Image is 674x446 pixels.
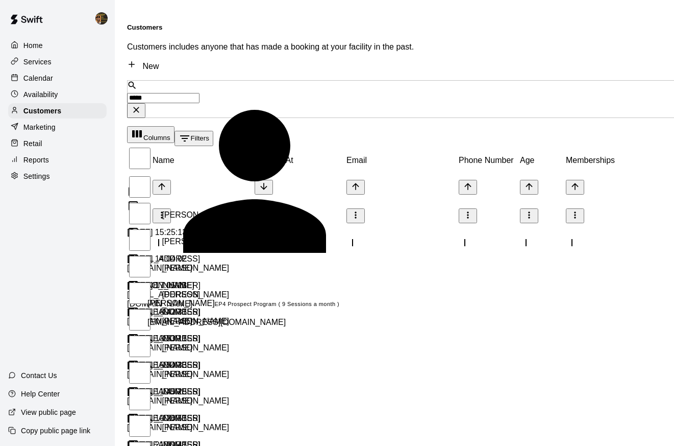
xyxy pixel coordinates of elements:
div: 2025-10-02 10:26:51 [127,414,219,423]
p: Home [23,40,43,51]
p: Marketing [23,122,56,132]
p: Customers [23,106,61,116]
input: Select all rows [129,148,151,169]
a: Availability [8,87,107,102]
img: Francisco Gracesqui [95,12,108,25]
p: [PERSON_NAME] [147,299,215,310]
p: Calendar [23,73,53,83]
input: Select row [129,176,151,198]
div: 2025-10-02 11:45:25 [127,387,219,396]
div: Phone Number [459,146,520,175]
p: Reports [23,155,49,165]
p: Availability [23,89,58,100]
p: Contact Us [21,370,57,381]
input: Select row [129,203,151,224]
input: Select row [129,362,151,384]
div: [PERSON_NAME] [127,387,229,415]
a: Reports [8,152,107,168]
input: Select row [129,283,151,304]
input: Select row [129,256,151,277]
a: Retail [8,136,107,151]
a: Home [8,38,107,53]
a: Calendar [8,71,107,86]
a: Customers [8,103,107,119]
div: Age [520,146,566,175]
div: [PERSON_NAME] [127,361,229,389]
div: 2025-10-03 13:53:11 [127,334,219,343]
span: [EMAIL_ADDRESS][DOMAIN_NAME] [147,318,286,326]
input: Select row [129,336,151,357]
p: EP4 Prospect Program ( 9 Sessions a month ) [215,300,340,309]
div: Francisco Gracesqui [93,8,115,29]
p: Settings [23,171,50,181]
input: Select row [129,229,151,251]
p: Help Center [21,389,60,399]
input: Select row [129,415,151,437]
p: Copy public page link [21,426,90,436]
a: New [127,62,159,71]
a: Services [8,54,107,69]
p: Services [23,57,52,67]
input: Select row [129,309,151,331]
div: 2025-10-02 15:54:33 [127,361,219,370]
a: Marketing [8,120,107,135]
p: Retail [23,138,42,149]
div: [PERSON_NAME] [127,414,229,442]
div: Patchett Grant [147,74,433,291]
input: Select row [129,389,151,410]
button: Select columns [127,126,174,143]
a: Settings [8,169,107,184]
div: [PERSON_NAME] [127,334,229,362]
p: View public page [21,407,76,417]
